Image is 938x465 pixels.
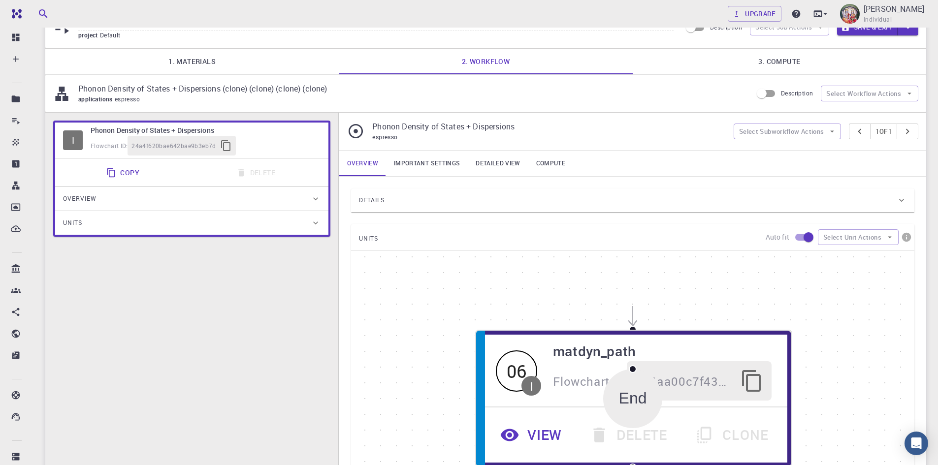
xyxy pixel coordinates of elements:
[766,232,789,242] p: Auto fit
[8,9,22,19] img: logo
[734,124,841,139] button: Select Subworkflow Actions
[78,83,744,94] p: Phonon Density of States + Dispersions (clone) (clone) (clone) (clone)
[45,49,339,74] a: 1. Materials
[339,151,386,176] a: Overview
[63,130,83,150] span: Idle
[818,229,899,245] button: Select Unit Actions
[78,31,100,39] span: project
[372,121,725,132] p: Phonon Density of States + Dispersions
[528,151,573,176] a: Compute
[849,124,918,139] div: pager
[781,89,813,97] span: Description
[351,188,914,212] div: Details
[468,151,528,176] a: Detailed view
[63,191,97,207] span: Overview
[633,49,926,74] a: 3. Compute
[63,215,82,231] span: Units
[619,390,647,407] div: End
[553,373,627,389] span: Flowchart ID:
[115,95,144,103] span: espresso
[100,31,125,39] span: Default
[55,211,328,235] div: Units
[530,379,533,391] div: I
[905,432,928,455] div: Open Intercom Messenger
[78,95,115,103] span: applications
[359,231,378,247] span: UNITS
[821,86,918,101] button: Select Workflow Actions
[864,15,892,25] span: Individual
[728,6,781,22] a: Upgrade
[55,187,328,211] div: Overview
[870,124,897,139] button: 1of1
[91,142,128,150] span: Flowchart ID:
[372,133,397,141] span: espresso
[100,163,147,183] button: Copy
[710,23,742,31] span: Description
[635,372,733,391] span: bb6aa00c7f432fbc16e045a5
[20,7,55,16] span: Support
[603,369,662,428] div: End
[386,151,468,176] a: Important settings
[63,130,83,150] div: I
[864,3,924,15] p: [PERSON_NAME]
[553,340,772,362] h6: matdyn_path
[496,350,537,391] span: Idle
[91,125,321,136] h6: Phonon Density of States + Dispersions
[899,229,914,245] button: info
[488,415,577,455] button: View
[840,4,860,24] img: D ARUMUGAM
[131,141,216,151] span: 24a4f620bae642bae9b3eb7d
[339,49,632,74] a: 2. Workflow
[359,192,385,208] span: Details
[496,350,537,391] div: 06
